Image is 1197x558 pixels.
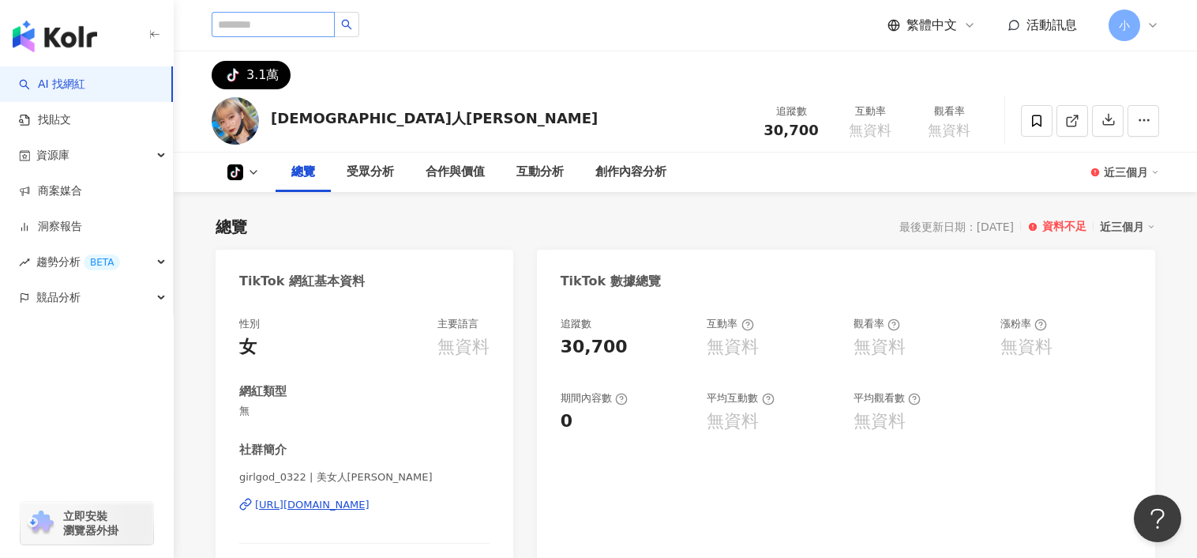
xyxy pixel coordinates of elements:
div: 0 [561,409,572,434]
span: 競品分析 [36,280,81,315]
div: TikTok 網紅基本資料 [239,273,365,290]
div: 總覽 [291,163,315,182]
div: 無資料 [854,409,906,434]
span: rise [19,257,30,268]
div: 無資料 [707,335,759,360]
div: 互動率 [707,317,753,331]
div: 漲粉率 [1000,317,1047,331]
span: 立即安裝 瀏覽器外掛 [63,509,118,537]
a: [URL][DOMAIN_NAME] [239,498,490,512]
div: 資料不足 [1042,219,1086,235]
img: KOL Avatar [212,97,259,145]
div: 無資料 [854,335,906,360]
div: TikTok 數據總覽 [561,273,661,290]
span: 小 [1119,17,1130,34]
div: 平均互動數 [707,391,774,405]
div: 合作與價值 [426,163,485,182]
div: 30,700 [561,335,628,360]
span: 無 [239,404,490,418]
span: 資源庫 [36,138,69,173]
span: 活動訊息 [1026,17,1077,32]
div: [DEMOGRAPHIC_DATA]人[PERSON_NAME] [271,108,598,128]
a: searchAI 找網紅 [19,77,85,92]
a: 商案媒合 [19,183,82,199]
div: 期間內容數 [561,391,628,405]
div: 平均觀看數 [854,391,921,405]
div: BETA [84,254,120,270]
div: 總覽 [216,216,247,238]
span: 繁體中文 [906,17,957,34]
span: 無資料 [928,123,970,138]
div: 3.1萬 [246,64,279,86]
div: 女 [239,335,257,360]
a: 洞察報告 [19,219,82,235]
span: 趨勢分析 [36,244,120,280]
div: 無資料 [707,409,759,434]
button: 3.1萬 [212,61,291,89]
span: 30,700 [764,122,818,138]
iframe: Help Scout Beacon - Open [1134,495,1181,542]
div: 無資料 [1000,335,1053,360]
div: 社群簡介 [239,442,287,458]
div: 近三個月 [1100,217,1155,237]
div: 性別 [239,317,260,331]
span: 無資料 [849,123,891,138]
div: 追蹤數 [761,104,821,119]
div: 追蹤數 [561,317,591,331]
div: 互動率 [840,104,900,119]
div: 主要語言 [437,317,478,331]
span: girlgod_0322 | 美女人[PERSON_NAME] [239,470,490,484]
div: 觀看率 [854,317,900,331]
div: 創作內容分析 [595,163,666,182]
div: 無資料 [437,335,490,360]
div: 觀看率 [919,104,979,119]
div: [URL][DOMAIN_NAME] [255,498,370,512]
div: 受眾分析 [347,163,394,182]
span: search [341,19,352,30]
a: chrome extension立即安裝 瀏覽器外掛 [21,502,153,545]
div: 最後更新日期：[DATE] [899,221,1014,233]
a: 找貼文 [19,112,71,128]
img: logo [13,21,97,52]
img: chrome extension [25,511,56,536]
div: 網紅類型 [239,383,287,400]
div: 互動分析 [516,163,564,182]
div: 近三個月 [1104,160,1159,185]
